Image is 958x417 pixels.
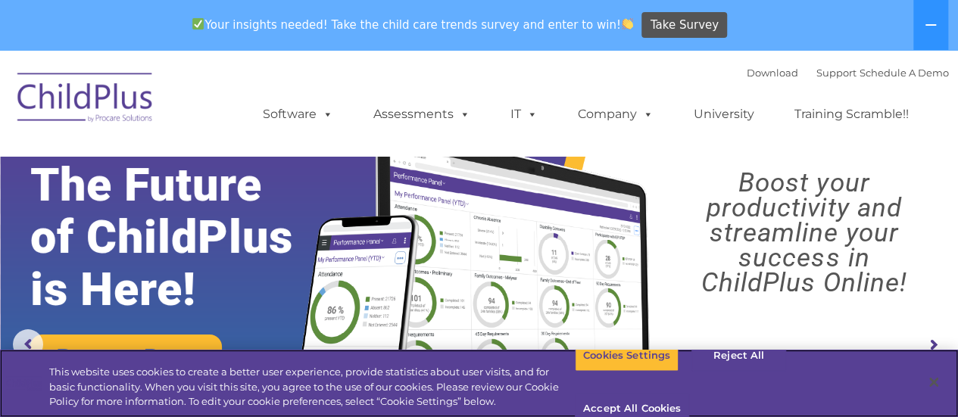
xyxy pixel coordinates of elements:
button: Cookies Settings [575,340,679,372]
img: ChildPlus by Procare Solutions [10,62,161,138]
font: | [747,67,949,79]
a: Download [747,67,798,79]
span: Your insights needed! Take the child care trends survey and enter to win! [186,10,640,39]
a: Take Survey [641,12,727,39]
rs-layer: The Future of ChildPlus is Here! [30,159,336,316]
img: ✅ [192,18,204,30]
a: Software [248,99,348,129]
button: Close [917,366,950,399]
a: Company [563,99,669,129]
a: IT [495,99,553,129]
span: Take Survey [651,12,719,39]
rs-layer: Boost your productivity and streamline your success in ChildPlus Online! [662,170,946,295]
a: Assessments [358,99,485,129]
a: University [679,99,769,129]
a: Schedule A Demo [860,67,949,79]
a: Request a Demo [30,335,222,376]
img: 👏 [622,18,633,30]
span: Last name [211,100,257,111]
a: Training Scramble!! [779,99,924,129]
span: Phone number [211,162,275,173]
a: Support [816,67,857,79]
div: This website uses cookies to create a better user experience, provide statistics about user visit... [49,365,575,409]
button: Reject All [691,340,786,372]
